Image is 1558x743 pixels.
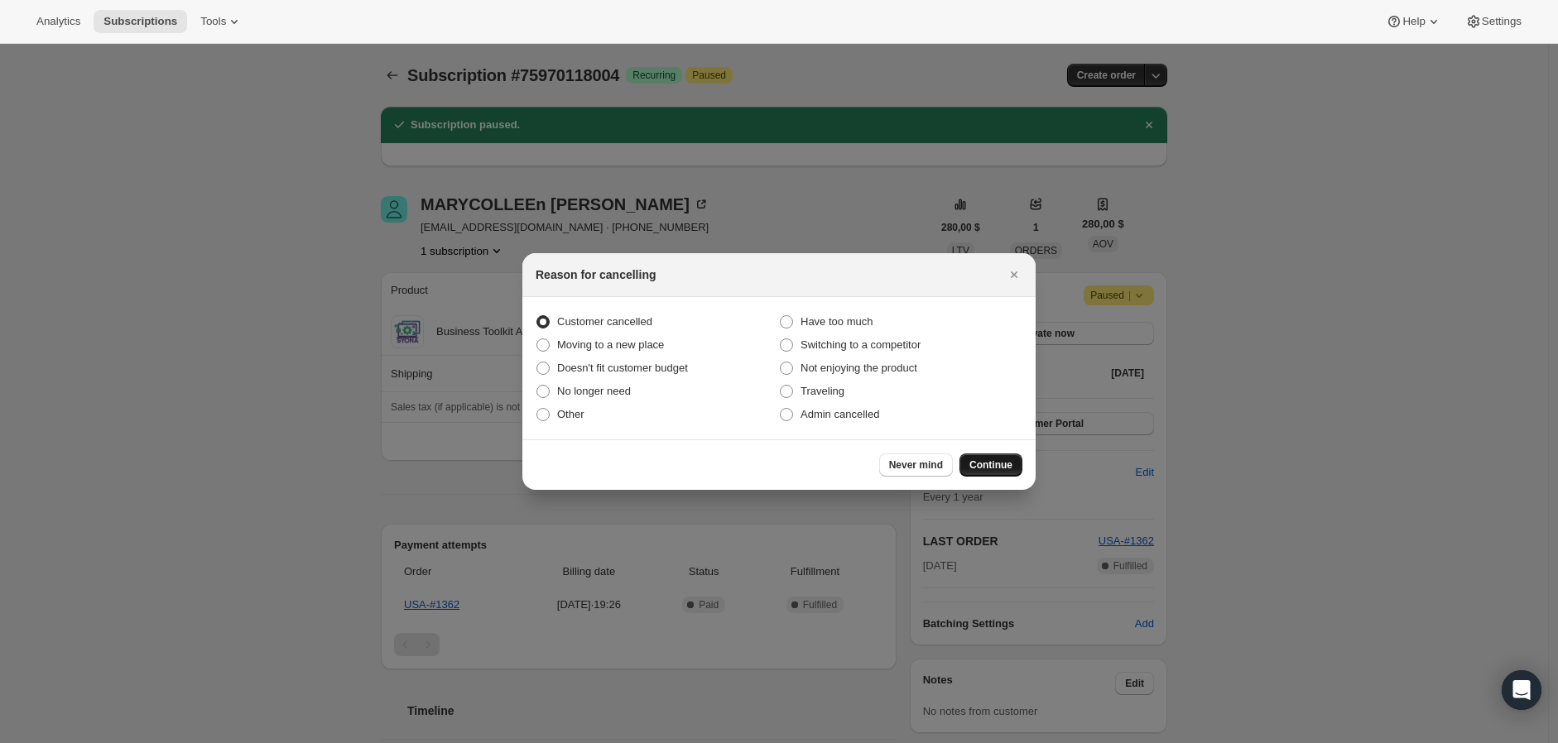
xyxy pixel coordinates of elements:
[969,458,1012,472] span: Continue
[1502,670,1541,710] div: Open Intercom Messenger
[557,362,688,374] span: Doesn't fit customer budget
[557,385,631,397] span: No longer need
[1455,10,1532,33] button: Settings
[801,408,879,420] span: Admin cancelled
[557,315,652,328] span: Customer cancelled
[801,338,921,351] span: Switching to a competitor
[103,15,177,28] span: Subscriptions
[36,15,80,28] span: Analytics
[536,266,656,283] h2: Reason for cancelling
[1482,15,1522,28] span: Settings
[557,338,664,351] span: Moving to a new place
[801,315,873,328] span: Have too much
[557,408,584,420] span: Other
[200,15,226,28] span: Tools
[1402,15,1425,28] span: Help
[26,10,90,33] button: Analytics
[1376,10,1451,33] button: Help
[879,453,953,477] button: Never mind
[959,453,1022,477] button: Continue
[1003,263,1026,286] button: Cerrar
[889,458,943,472] span: Never mind
[801,385,844,397] span: Traveling
[801,362,917,374] span: Not enjoying the product
[94,10,187,33] button: Subscriptions
[190,10,252,33] button: Tools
